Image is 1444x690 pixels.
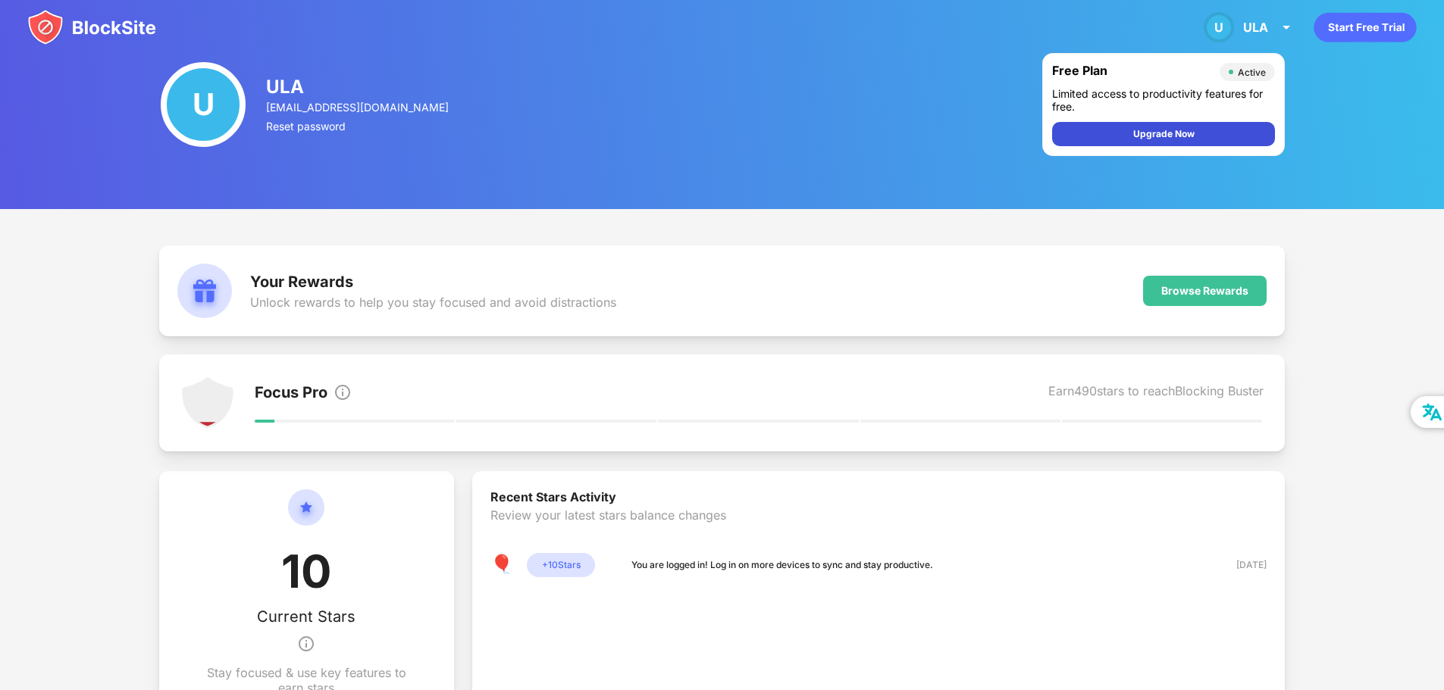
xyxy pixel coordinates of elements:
div: Reset password [266,120,451,133]
div: Earn 490 stars to reach Blocking Buster [1048,383,1264,404]
div: Upgrade Now [1133,126,1195,142]
div: You are logged in! Log in on more devices to sync and stay productive. [631,557,933,573]
div: U [1204,12,1234,42]
div: Limited access to productivity features for free. [1052,87,1275,113]
div: Focus Pro [255,383,327,404]
div: animation [1314,12,1417,42]
div: Current Stars [257,607,356,626]
div: Free Plan [1052,63,1212,81]
img: points-level-1.svg [180,376,235,430]
div: Active [1238,67,1266,78]
div: 10 [281,544,331,607]
div: Browse Rewards [1161,285,1248,297]
img: info.svg [334,383,352,401]
div: Recent Stars Activity [490,489,1267,507]
img: rewards.svg [177,264,232,318]
img: blocksite-icon.svg [27,9,156,45]
div: ULA [1243,20,1268,35]
div: [EMAIL_ADDRESS][DOMAIN_NAME] [266,101,451,114]
div: Your Rewards [250,273,616,291]
div: 🎈 [490,553,515,577]
div: [DATE] [1213,557,1267,573]
div: Unlock rewards to help you stay focused and avoid distractions [250,295,616,310]
div: ULA [266,76,451,98]
div: Review your latest stars balance changes [490,507,1267,553]
div: + 10 Stars [527,553,595,577]
img: info.svg [297,626,315,662]
div: U [161,62,246,147]
img: circle-star.svg [288,489,324,544]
